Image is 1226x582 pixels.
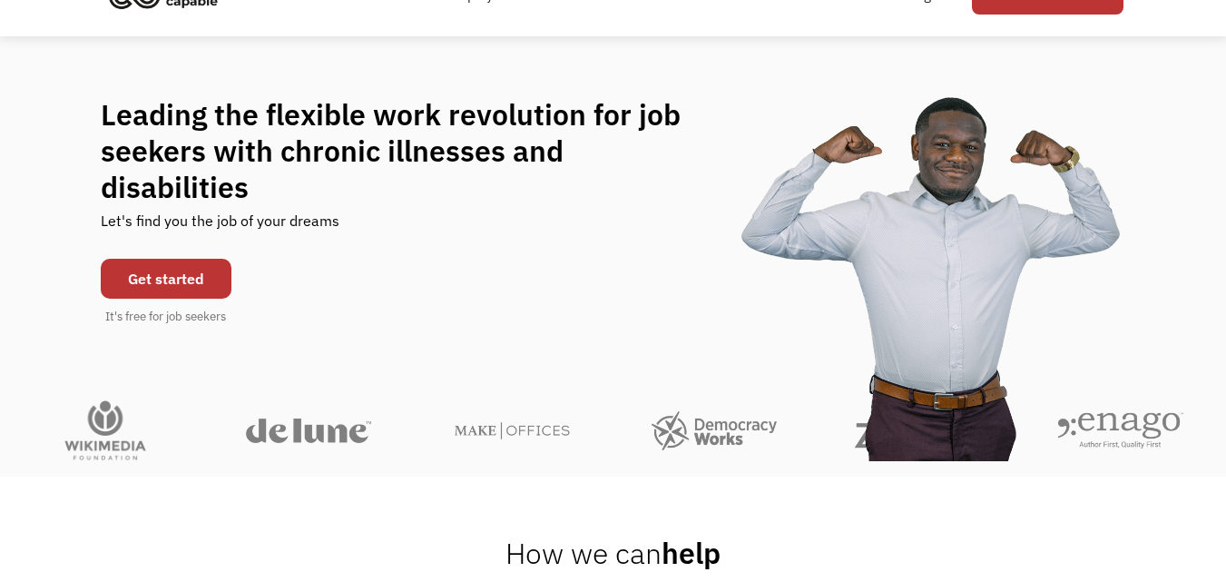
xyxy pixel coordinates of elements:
span: How we can [505,534,662,572]
div: Let's find you the job of your dreams [101,205,339,250]
h2: help [505,535,721,571]
div: It's free for job seekers [105,308,226,326]
h1: Leading the flexible work revolution for job seekers with chronic illnesses and disabilities [101,96,716,205]
a: Get started [101,259,231,299]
